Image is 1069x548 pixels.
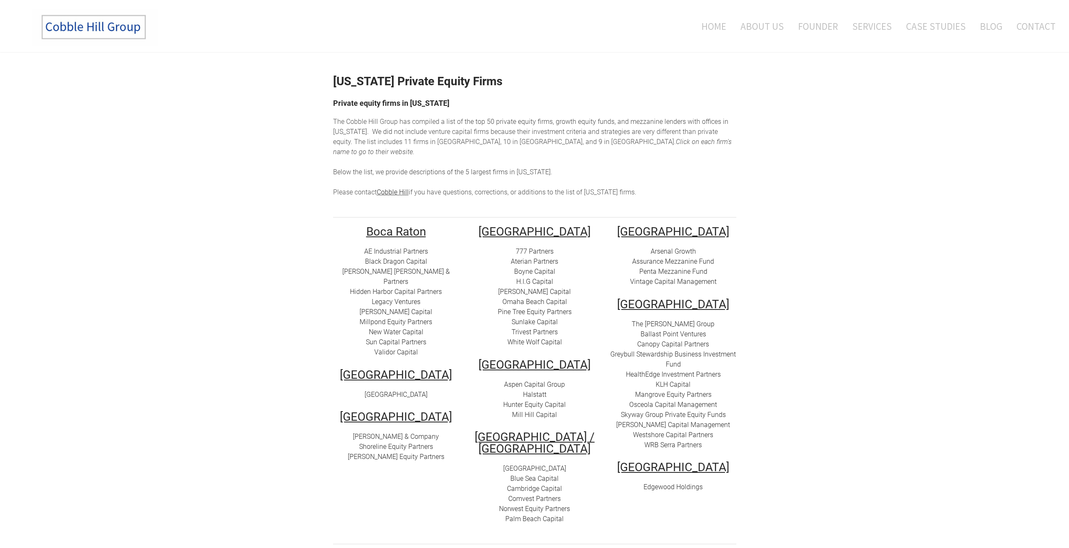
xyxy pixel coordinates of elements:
[508,495,561,503] a: Comvest Partners
[360,318,432,326] a: Millpond Equity Partners
[633,431,713,439] a: Westshore Capital Partners
[644,483,703,491] a: Edgewood Holdings
[366,225,426,239] u: Boca Raton
[374,348,418,356] a: Validor Capital
[32,9,158,46] img: The Cobble Hill Group LLC
[342,267,450,286] a: [PERSON_NAME] [PERSON_NAME] & Partners
[689,9,733,44] a: Home
[365,257,427,265] a: Black Dragon Capital
[637,340,709,348] a: Canopy Capital Partners
[617,460,729,474] u: [GEOGRAPHIC_DATA]
[333,138,732,156] em: Click on each firm's name to go to their website.
[514,267,555,275] a: Boyne Capital
[364,247,428,255] a: AE Industrial Partners
[505,515,564,523] a: Palm Beach Capital
[639,267,707,275] a: Penta Mezzanine Fund
[478,358,591,372] u: [GEOGRAPHIC_DATA]
[502,298,567,306] a: Omaha Beach Capital
[350,288,442,296] a: Hidden Harbor Capital Partners
[365,391,428,399] a: [GEOGRAPHIC_DATA]
[498,308,572,316] a: Pine Tree Equity Partners
[656,380,691,388] a: KLH Capital
[478,225,591,239] u: [GEOGRAPHIC_DATA]
[516,247,554,255] a: 777 Partners
[360,308,432,316] a: [PERSON_NAME] Capital
[333,117,736,197] div: he top 50 private equity firms, growth equity funds, and mezzanine lenders with offices in [US_ST...
[333,118,467,126] span: The Cobble Hill Group has compiled a list of t
[641,330,706,338] a: Ballast Point Ventures
[512,411,557,419] a: Mill Hill Capital
[333,188,636,196] span: Please contact if you have questions, corrections, or additions to the list of [US_STATE] firms.
[512,318,558,326] a: Sunlake Capital
[333,99,449,108] font: Private equity firms in [US_STATE]
[516,278,553,286] a: H.I.G Capital
[1010,9,1056,44] a: Contact
[846,9,898,44] a: Services
[635,391,712,399] a: ​Mangrove Equity Partners
[632,320,714,328] a: The [PERSON_NAME] Group
[632,257,714,265] a: Assurance Mezzanine Fund
[616,421,730,429] a: [PERSON_NAME] Capital Management
[369,328,423,336] a: New Water Capital
[353,433,439,440] a: [PERSON_NAME] & Company
[359,443,433,451] a: Shoreline Equity Partners
[644,441,702,449] a: WRB Serra Partners
[340,410,452,424] u: [GEOGRAPHIC_DATA]
[900,9,972,44] a: Case Studies
[621,411,726,419] a: Skyway Group Private Equity Funds
[734,9,790,44] a: About Us
[651,247,696,255] a: Arsenal Growth
[974,9,1009,44] a: Blog
[503,464,566,472] a: [GEOGRAPHIC_DATA]
[372,298,420,306] a: Legacy Ventures
[656,380,691,388] span: ​​
[617,225,729,239] u: ​[GEOGRAPHIC_DATA]
[498,288,571,296] a: [PERSON_NAME] Capital
[507,338,562,346] a: White Wolf Capital
[348,453,444,461] a: [PERSON_NAME] Equity Partners
[512,328,558,336] a: Trivest Partners
[508,495,512,503] font: C
[499,505,570,513] a: Norwest Equity Partners
[507,485,562,493] a: Cambridge Capital
[523,391,546,399] a: Halstatt
[472,464,598,524] div: ​
[511,257,558,265] a: Aterian Partners
[510,475,559,482] a: Blue Sea Capital
[629,401,717,409] a: Osceola Capital Management
[503,401,566,409] a: Hunter Equity Capital
[333,128,718,146] span: enture capital firms because their investment criteria and strategies are very different than pri...
[504,380,565,388] a: Aspen Capital Group
[617,297,729,311] u: [GEOGRAPHIC_DATA]
[610,350,736,368] a: Greybull Stewardship Business Investment Fund
[792,9,844,44] a: Founder
[366,338,426,346] a: Sun Capital Partners
[475,430,595,456] u: [GEOGRAPHIC_DATA] / [GEOGRAPHIC_DATA]
[340,368,452,382] u: [GEOGRAPHIC_DATA]
[377,188,409,196] a: Cobble Hill
[626,370,721,378] a: HealthEdge Investment Partners
[630,278,717,286] a: Vintage Capital Management
[333,74,502,88] strong: [US_STATE] Private Equity Firms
